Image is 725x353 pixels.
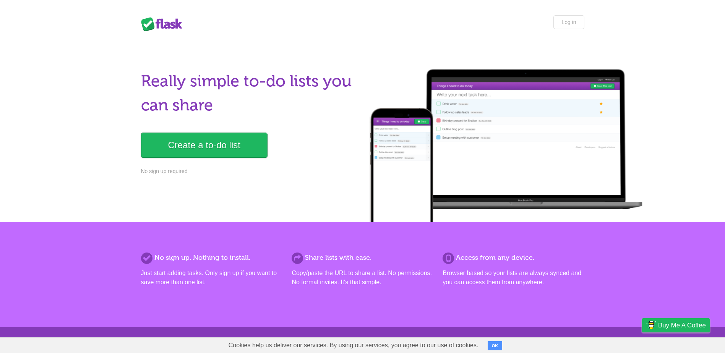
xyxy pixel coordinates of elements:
[292,253,433,263] h2: Share lists with ease.
[141,69,358,117] h1: Really simple to-do lists you can share
[292,269,433,287] p: Copy/paste the URL to share a list. No permissions. No formal invites. It's that simple.
[553,15,584,29] a: Log in
[642,318,710,332] a: Buy me a coffee
[141,133,268,158] a: Create a to-do list
[141,253,282,263] h2: No sign up. Nothing to install.
[221,338,486,353] span: Cookies help us deliver our services. By using our services, you agree to our use of cookies.
[443,253,584,263] h2: Access from any device.
[646,319,656,332] img: Buy me a coffee
[141,269,282,287] p: Just start adding tasks. Only sign up if you want to save more than one list.
[141,167,358,175] p: No sign up required
[658,319,706,332] span: Buy me a coffee
[443,269,584,287] p: Browser based so your lists are always synced and you can access them from anywhere.
[141,17,187,31] div: Flask Lists
[488,341,503,350] button: OK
